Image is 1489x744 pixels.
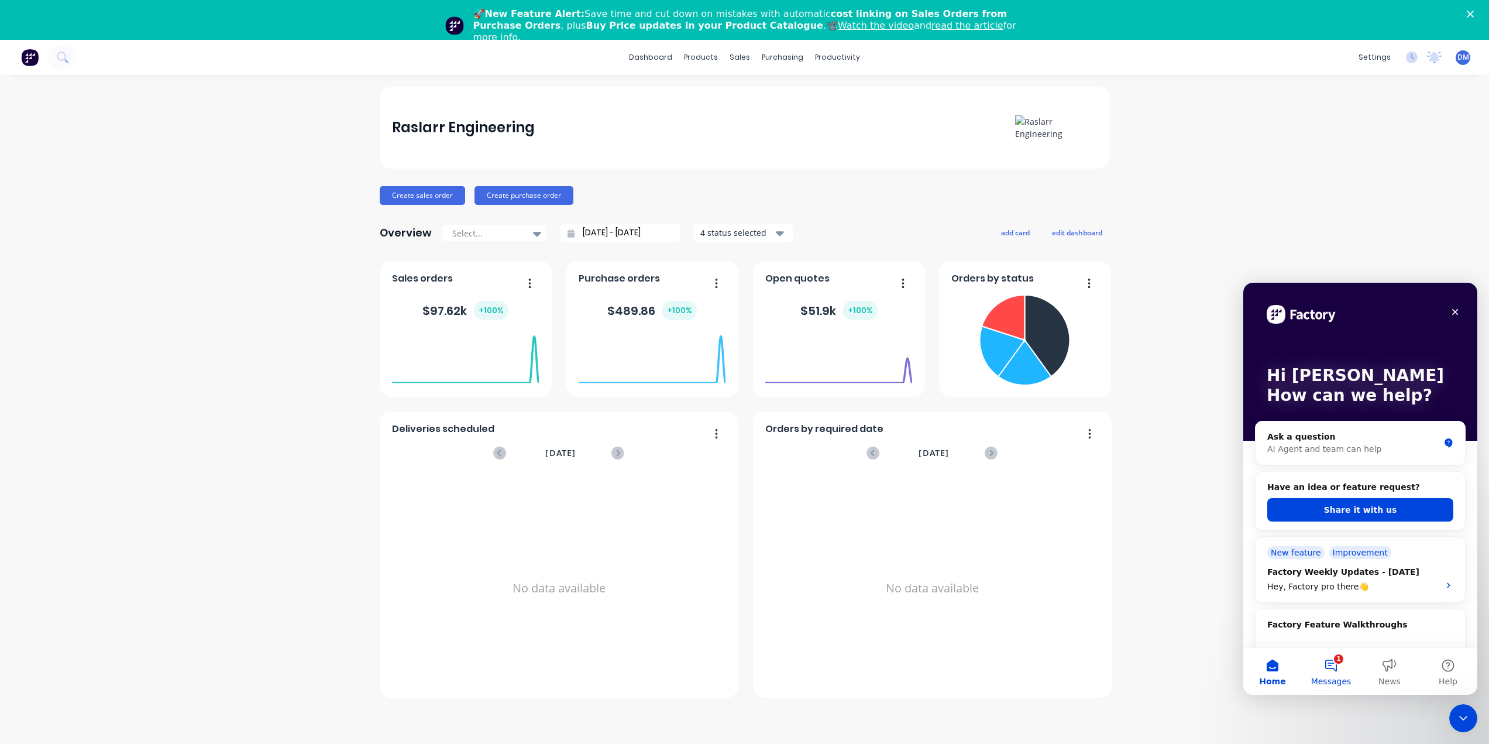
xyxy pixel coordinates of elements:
b: cost linking on Sales Orders from Purchase Orders [473,8,1007,31]
div: $ 97.62k [422,301,508,320]
div: No data available [392,475,725,702]
div: $ 51.9k [800,301,878,320]
span: Open quotes [765,272,830,286]
span: Orders by status [951,272,1034,286]
div: No data available [765,475,1099,702]
a: Watch the video [838,20,914,31]
span: Sales orders [392,272,453,286]
div: $ 489.86 [607,301,697,320]
div: sales [724,49,756,66]
b: New Feature Alert: [485,8,585,19]
img: Factory [21,49,39,66]
button: edit dashboard [1044,225,1110,240]
span: [DATE] [919,447,949,460]
button: 4 status selected [694,224,793,242]
div: productivity [809,49,866,66]
div: + 100 % [662,301,697,320]
div: + 100 % [843,301,878,320]
div: settings [1353,49,1397,66]
div: Overview [380,221,432,245]
span: [DATE] [545,447,576,460]
a: dashboard [623,49,678,66]
div: 🚀 Save time and cut down on mistakes with automatic , plus .📽️ and for more info. [473,8,1026,43]
div: + 100 % [474,301,508,320]
span: Purchase orders [579,272,660,286]
div: Raslarr Engineering [392,116,535,139]
button: add card [993,225,1037,240]
div: Close [1467,11,1478,18]
img: Profile image for Team [445,16,464,35]
button: Create sales order [380,186,465,205]
button: Create purchase order [474,186,573,205]
div: 4 status selected [700,227,774,239]
iframe: Intercom live chat [1243,283,1477,695]
span: DM [1457,52,1469,63]
b: Buy Price updates in your Product Catalogue [586,20,823,31]
div: purchasing [756,49,809,66]
a: read the article [931,20,1003,31]
img: Raslarr Engineering [1015,115,1097,140]
div: products [678,49,724,66]
iframe: Intercom live chat [1449,704,1477,732]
